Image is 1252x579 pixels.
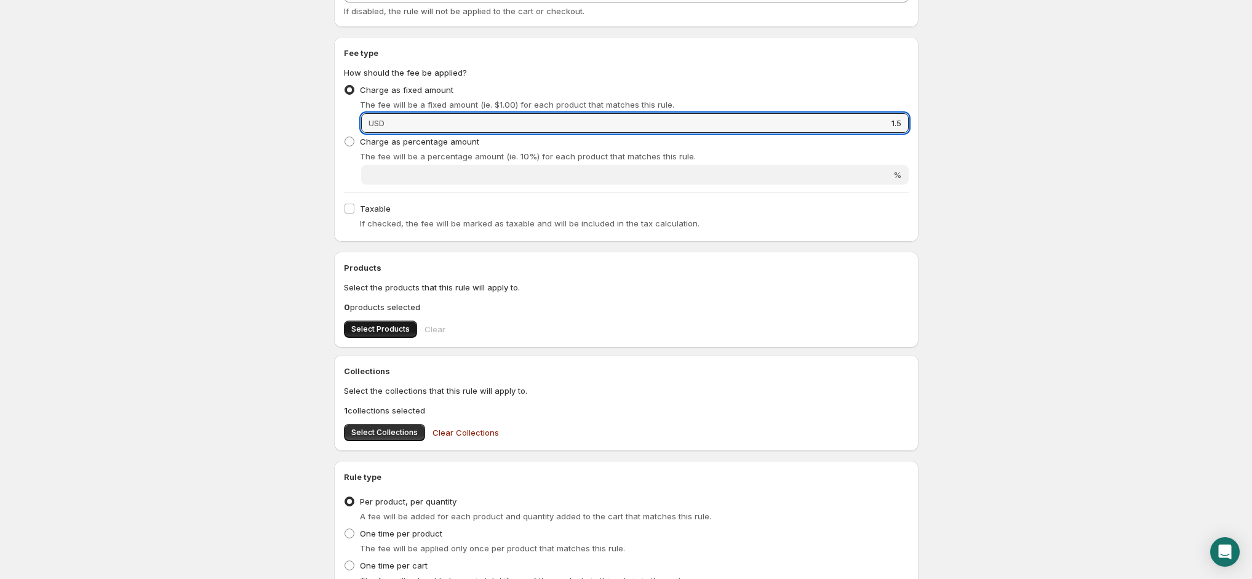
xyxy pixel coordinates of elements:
span: One time per product [360,529,442,538]
p: Select the products that this rule will apply to. [344,281,909,293]
span: Charge as fixed amount [360,85,453,95]
span: Clear Collections [433,426,499,439]
span: The fee will be a fixed amount (ie. $1.00) for each product that matches this rule. [360,100,674,110]
button: Clear Collections [425,420,506,445]
span: The fee will be applied only once per product that matches this rule. [360,543,625,553]
span: If checked, the fee will be marked as taxable and will be included in the tax calculation. [360,218,700,228]
h2: Collections [344,365,909,377]
b: 0 [344,302,350,312]
p: collections selected [344,404,909,417]
h2: Fee type [344,47,909,59]
span: Select Products [351,324,410,334]
p: products selected [344,301,909,313]
div: Open Intercom Messenger [1210,537,1240,567]
span: % [893,170,901,180]
button: Select Products [344,321,417,338]
b: 1 [344,405,348,415]
span: Taxable [360,204,391,214]
p: Select the collections that this rule will apply to. [344,385,909,397]
span: Select Collections [351,428,418,437]
span: How should the fee be applied? [344,68,467,78]
span: USD [369,118,385,128]
h2: Products [344,262,909,274]
span: A fee will be added for each product and quantity added to the cart that matches this rule. [360,511,711,521]
span: One time per cart [360,561,428,570]
span: Charge as percentage amount [360,137,479,146]
h2: Rule type [344,471,909,483]
button: Select Collections [344,424,425,441]
p: The fee will be a percentage amount (ie. 10%) for each product that matches this rule. [360,150,909,162]
span: Per product, per quantity [360,497,457,506]
span: If disabled, the rule will not be applied to the cart or checkout. [344,6,584,16]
